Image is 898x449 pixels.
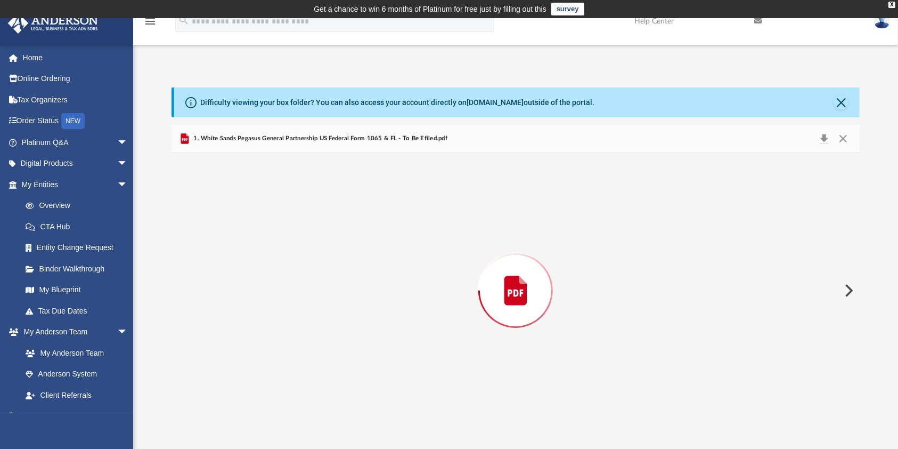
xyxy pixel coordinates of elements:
[7,47,144,68] a: Home
[117,153,138,175] span: arrow_drop_down
[117,132,138,154] span: arrow_drop_down
[7,132,144,153] a: Platinum Q&Aarrow_drop_down
[15,384,138,406] a: Client Referrals
[7,68,144,90] a: Online Ordering
[191,134,447,143] span: 1. White Sands Pegasus General Partnership US Federal Form 1065 & FL - To Be Efiled.pdf
[7,110,144,132] a: Order StatusNEW
[15,364,138,385] a: Anderson System
[15,216,144,237] a: CTA Hub
[117,406,138,428] span: arrow_drop_down
[15,279,138,301] a: My Blueprint
[117,174,138,196] span: arrow_drop_down
[834,95,848,110] button: Close
[874,13,890,29] img: User Pic
[117,322,138,343] span: arrow_drop_down
[834,131,853,146] button: Close
[314,3,546,15] div: Get a chance to win 6 months of Platinum for free just by filling out this
[144,20,157,28] a: menu
[7,322,138,343] a: My Anderson Teamarrow_drop_down
[551,3,584,15] a: survey
[814,131,834,146] button: Download
[172,125,860,428] div: Preview
[7,89,144,110] a: Tax Organizers
[467,98,524,107] a: [DOMAIN_NAME]
[836,276,860,306] button: Next File
[888,2,895,8] div: close
[15,237,144,259] a: Entity Change Request
[178,14,190,26] i: search
[5,13,101,34] img: Anderson Advisors Platinum Portal
[144,15,157,28] i: menu
[15,342,133,364] a: My Anderson Team
[7,174,144,195] a: My Entitiesarrow_drop_down
[200,97,594,108] div: Difficulty viewing your box folder? You can also access your account directly on outside of the p...
[15,300,144,322] a: Tax Due Dates
[7,153,144,174] a: Digital Productsarrow_drop_down
[61,113,85,129] div: NEW
[7,406,138,427] a: My Documentsarrow_drop_down
[15,195,144,217] a: Overview
[15,258,144,279] a: Binder Walkthrough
